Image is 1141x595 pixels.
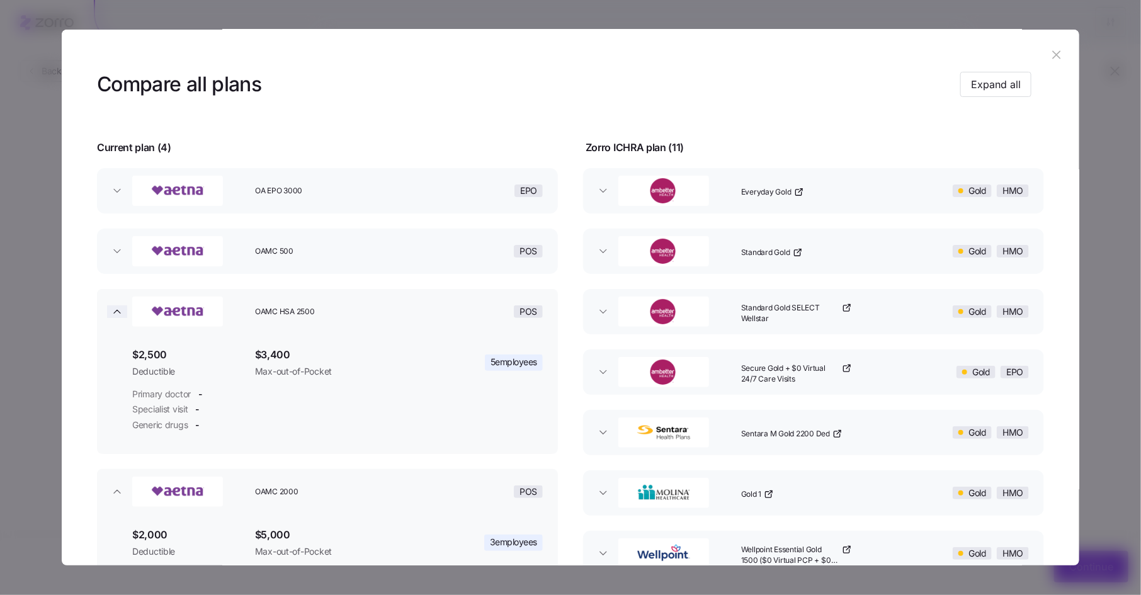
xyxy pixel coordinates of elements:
a: Secure Gold + $0 Virtual 24/7 Care Visits [741,363,852,385]
img: Aetna [133,479,222,504]
span: Gold [968,427,986,438]
h3: Compare all plans [97,71,261,99]
span: EPO [520,185,537,196]
span: Zorro ICHRA plan ( 11 ) [586,140,684,156]
span: HMO [1002,427,1023,438]
span: HMO [1002,306,1023,317]
span: Gold [968,548,986,559]
span: Specialist visit [132,403,188,416]
span: Generic drugs [132,419,188,431]
a: Standard Gold [741,247,803,258]
span: Current plan ( 4 ) [97,140,171,156]
a: Standard Gold SELECT Wellstar [741,303,852,324]
span: $2,500 [132,347,245,363]
span: Deductible [132,545,245,558]
span: OAMC HSA 2500 [255,307,406,317]
button: MolinaGold 1GoldHMO [583,470,1044,516]
img: Sentara Health Plans [620,420,708,445]
button: AmbetterStandard Gold SELECT WellstarGoldHMO [583,289,1044,334]
span: $5,000 [255,527,420,543]
button: AmbetterSecure Gold + $0 Virtual 24/7 Care VisitsGoldEPO [583,349,1044,395]
span: HMO [1002,185,1023,196]
a: Gold 1 [741,489,775,500]
span: HMO [1002,548,1023,559]
span: OA EPO 3000 [255,186,406,196]
button: AetnaOAMC 2000POS [97,469,558,514]
span: Secure Gold + $0 Virtual 24/7 Care Visits [741,363,839,385]
span: Deductible [132,365,245,378]
button: AetnaOA EPO 3000EPO [97,168,558,213]
span: Standard Gold [741,247,790,258]
span: Sentara M Gold 2200 Ded [741,429,830,439]
span: - [198,388,203,400]
span: $3,400 [255,347,420,363]
span: - [196,403,200,416]
button: Expand all [960,72,1031,97]
button: Sentara Health PlansSentara M Gold 2200 DedGoldHMO [583,410,1044,455]
button: AetnaOAMC 500POS [97,229,558,274]
img: Aetna [133,178,222,203]
span: OAMC 500 [255,246,406,257]
span: HMO [1002,487,1023,499]
span: POS [519,486,537,497]
span: Gold [972,366,990,378]
span: OAMC 2000 [255,487,406,497]
span: Everyday Gold [741,187,792,198]
span: Max-out-of-Pocket [255,365,420,378]
span: Wellpoint Essential Gold 1500 ($0 Virtual PCP + $0 Select Drugs + Incentives) [741,545,839,566]
button: AmbetterStandard GoldGoldHMO [583,229,1044,274]
span: HMO [1002,246,1023,257]
img: Ambetter [620,239,708,264]
span: 3 employees [490,536,537,548]
span: Primary doctor [132,388,191,400]
img: Aetna [133,299,222,324]
button: AetnaOAMC HSA 2500POS [97,289,558,334]
span: - [195,419,200,431]
img: Ambetter [620,360,708,385]
img: Molina [620,480,708,506]
span: Expand all [971,77,1021,92]
a: Wellpoint Essential Gold 1500 ($0 Virtual PCP + $0 Select Drugs + Incentives) [741,545,852,566]
a: Sentara M Gold 2200 Ded [741,429,843,439]
button: AmbetterEveryday GoldGoldHMO [583,168,1044,213]
img: Wellpoint [620,541,708,566]
img: Ambetter [620,299,708,324]
div: AetnaOAMC HSA 2500POS [97,334,558,454]
span: Gold [968,306,986,317]
span: Max-out-of-Pocket [255,545,420,558]
span: Gold [968,246,986,257]
span: EPO [1006,366,1023,378]
span: POS [519,306,537,317]
span: 5 employees [491,356,537,368]
span: $2,000 [132,527,245,543]
span: Gold [968,487,986,499]
a: Everyday Gold [741,187,804,198]
img: Ambetter [620,178,708,203]
span: Gold [968,185,986,196]
img: Aetna [133,239,222,264]
span: POS [519,246,537,257]
span: Gold 1 [741,489,762,500]
span: Standard Gold SELECT Wellstar [741,303,839,324]
button: WellpointWellpoint Essential Gold 1500 ($0 Virtual PCP + $0 Select Drugs + Incentives)GoldHMO [583,531,1044,576]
